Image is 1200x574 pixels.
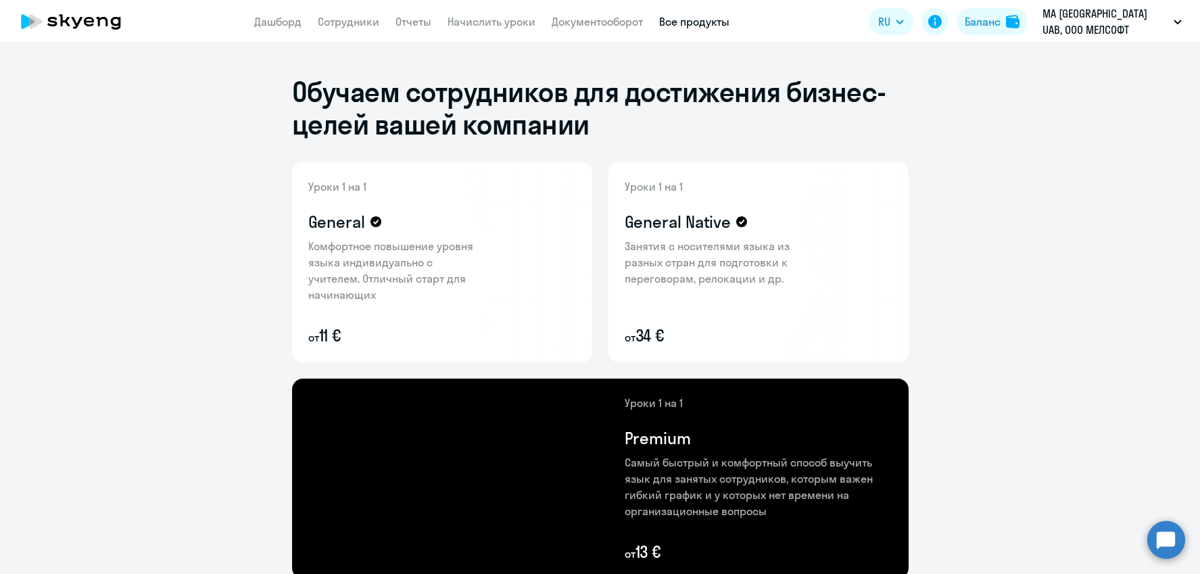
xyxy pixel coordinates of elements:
[395,15,431,28] a: Отчеты
[878,14,890,30] span: RU
[625,395,892,411] p: Уроки 1 на 1
[965,14,1001,30] div: Баланс
[608,162,821,362] img: general-native-content-bg.png
[625,541,892,563] p: 13 €
[869,8,913,35] button: RU
[1036,5,1189,38] button: MA [GEOGRAPHIC_DATA] UAB, ООО МЕЛСОФТ
[625,211,731,233] h4: General Native
[659,15,729,28] a: Все продукты
[308,178,484,195] p: Уроки 1 на 1
[308,238,484,303] p: Комфортное повышение уровня языка индивидуально с учителем. Отличный старт для начинающих
[308,211,365,233] h4: General
[625,331,635,344] small: от
[1006,15,1019,28] img: balance
[625,238,800,287] p: Занятия с носителями языка из разных стран для подготовки к переговорам, релокации и др.
[552,15,643,28] a: Документооборот
[308,325,484,346] p: 11 €
[625,547,635,560] small: от
[625,178,800,195] p: Уроки 1 на 1
[318,15,379,28] a: Сотрудники
[625,454,892,519] p: Самый быстрый и комфортный способ выучить язык для занятых сотрудников, которым важен гибкий граф...
[957,8,1028,35] button: Балансbalance
[292,162,496,362] img: general-content-bg.png
[292,76,909,141] h1: Обучаем сотрудников для достижения бизнес-целей вашей компании
[254,15,302,28] a: Дашборд
[625,325,800,346] p: 34 €
[1042,5,1168,38] p: MA [GEOGRAPHIC_DATA] UAB, ООО МЕЛСОФТ
[625,427,691,449] h4: Premium
[448,15,535,28] a: Начислить уроки
[308,331,319,344] small: от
